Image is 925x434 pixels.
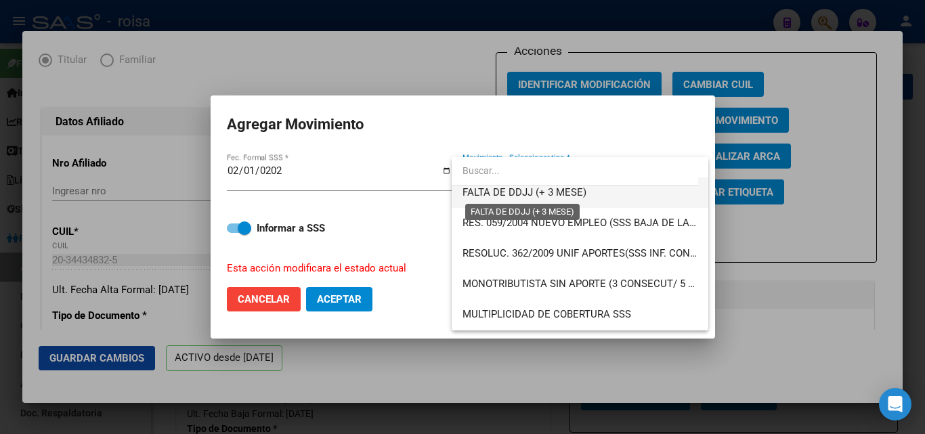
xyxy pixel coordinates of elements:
[462,186,586,198] span: FALTA DE DDJJ (+ 3 MESE)
[462,278,741,290] span: MONOTRIBUTISTA SIN APORTE (3 CONSECUT/ 5 ALTERNAD)
[879,388,911,420] div: Open Intercom Messenger
[462,247,727,259] span: RESOLUC. 362/2009 UNIF APORTES(SSS INF. CON BAJAS)
[462,308,631,320] span: MULTIPLICIDAD DE COBERTURA SSS
[462,217,732,229] span: RES. 059/2004 NUEVO EMPLEO (SSS BAJA DE LA OPCION)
